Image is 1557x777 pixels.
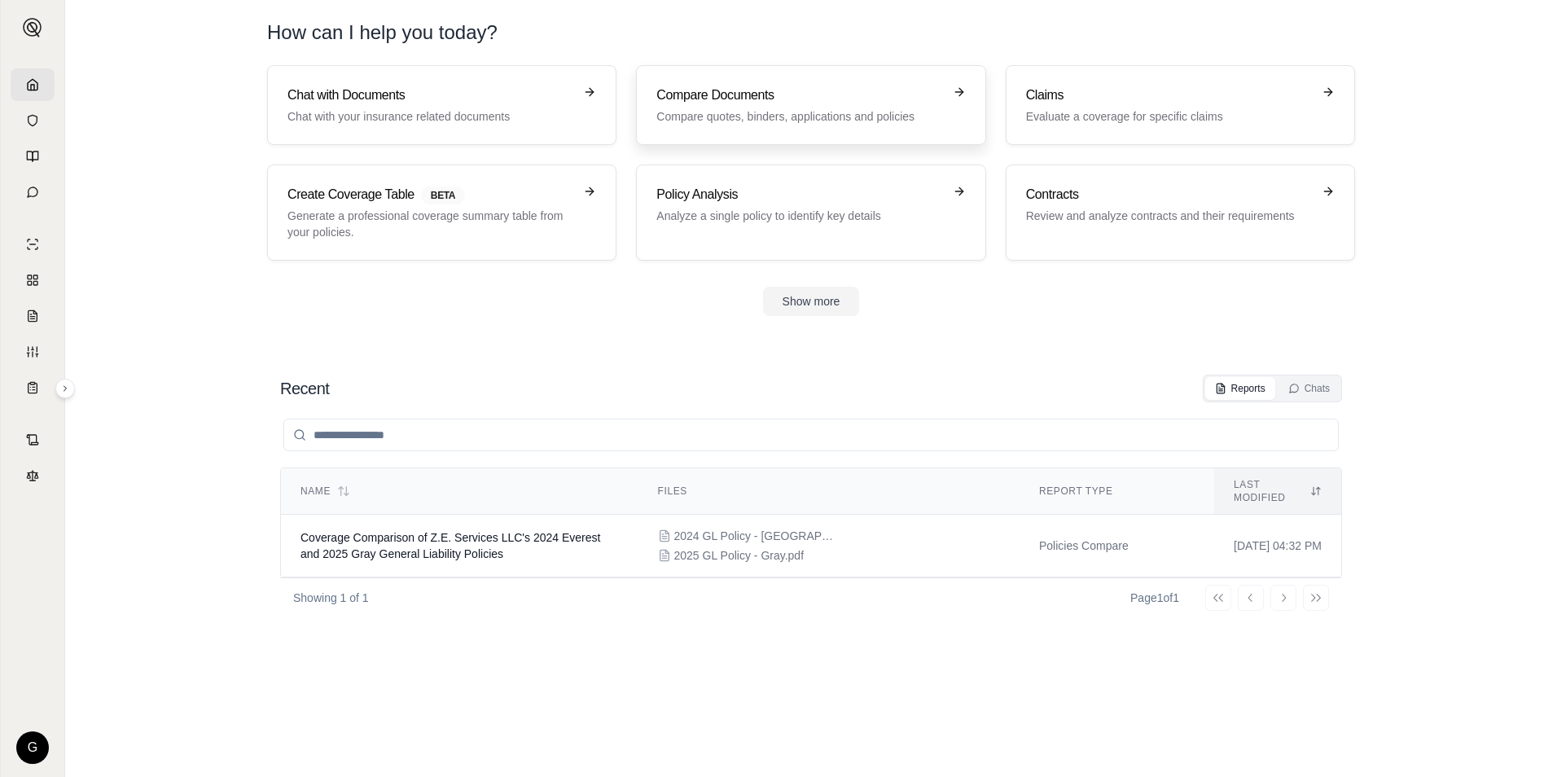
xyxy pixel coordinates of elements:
[11,424,55,456] a: Contract Analysis
[1234,478,1322,504] div: Last modified
[11,300,55,332] a: Claim Coverage
[11,264,55,296] a: Policy Comparisons
[1130,590,1179,606] div: Page 1 of 1
[1214,515,1341,577] td: [DATE] 04:32 PM
[1205,377,1275,400] button: Reports
[55,379,75,398] button: Expand sidebar
[1026,185,1312,204] h3: Contracts
[11,176,55,209] a: Chat
[674,528,837,544] span: 2024 GL Policy - Everest.pdf
[293,590,369,606] p: Showing 1 of 1
[11,336,55,368] a: Custom Report
[1288,382,1330,395] div: Chats
[267,65,616,145] a: Chat with DocumentsChat with your insurance related documents
[11,459,55,492] a: Legal Search Engine
[656,108,942,125] p: Compare quotes, binders, applications and policies
[287,208,573,240] p: Generate a professional coverage summary table from your policies.
[1278,377,1340,400] button: Chats
[1006,65,1355,145] a: ClaimsEvaluate a coverage for specific claims
[11,140,55,173] a: Prompt Library
[421,187,465,204] span: BETA
[300,531,600,560] span: Coverage Comparison of Z.E. Services LLC's 2024 Everest and 2025 Gray General Liability Policies
[656,185,942,204] h3: Policy Analysis
[23,18,42,37] img: Expand sidebar
[1026,86,1312,105] h3: Claims
[287,108,573,125] p: Chat with your insurance related documents
[636,65,985,145] a: Compare DocumentsCompare quotes, binders, applications and policies
[16,731,49,764] div: G
[16,11,49,44] button: Expand sidebar
[11,228,55,261] a: Single Policy
[287,86,573,105] h3: Chat with Documents
[267,20,1355,46] h1: How can I help you today?
[636,165,985,261] a: Policy AnalysisAnalyze a single policy to identify key details
[280,377,329,400] h2: Recent
[1020,468,1214,515] th: Report Type
[1006,165,1355,261] a: ContractsReview and analyze contracts and their requirements
[300,485,619,498] div: Name
[674,547,805,564] span: 2025 GL Policy - Gray.pdf
[287,185,573,204] h3: Create Coverage Table
[763,287,860,316] button: Show more
[267,165,616,261] a: Create Coverage TableBETAGenerate a professional coverage summary table from your policies.
[11,68,55,101] a: Home
[656,208,942,224] p: Analyze a single policy to identify key details
[1020,515,1214,577] td: Policies Compare
[11,371,55,404] a: Coverage Table
[11,104,55,137] a: Documents Vault
[1026,208,1312,224] p: Review and analyze contracts and their requirements
[656,86,942,105] h3: Compare Documents
[1026,108,1312,125] p: Evaluate a coverage for specific claims
[1215,382,1265,395] div: Reports
[638,468,1020,515] th: Files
